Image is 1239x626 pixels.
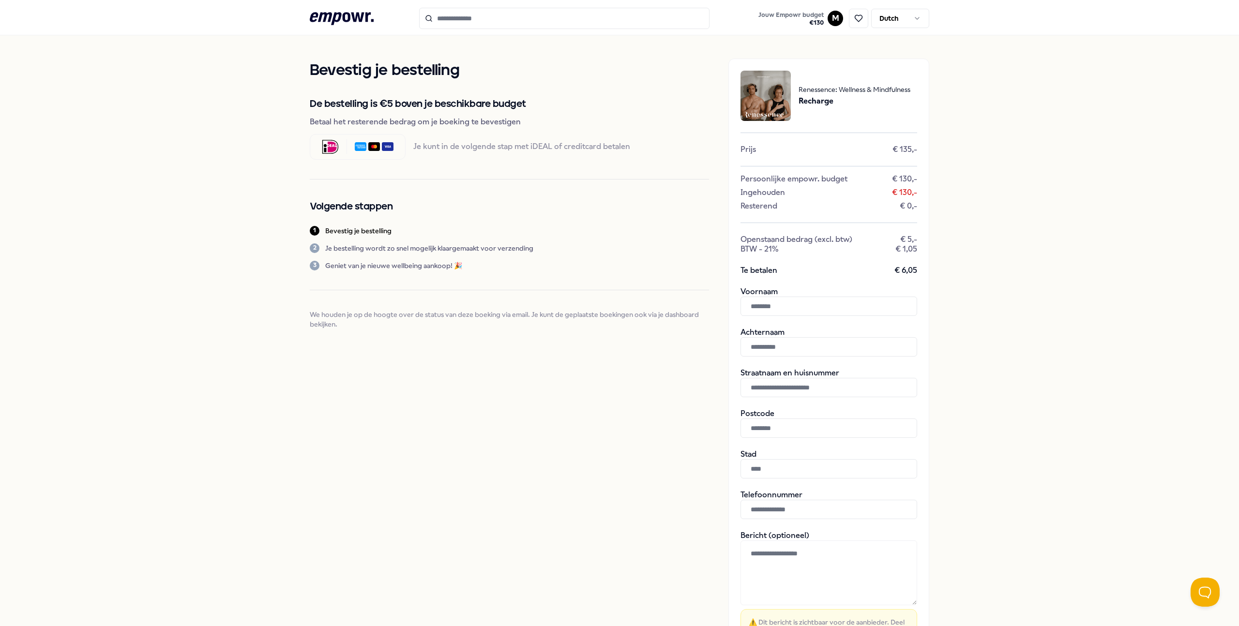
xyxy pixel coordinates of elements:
h1: Bevestig je bestelling [310,59,709,83]
span: € 6,05 [894,266,917,275]
span: € 1,05 [895,244,917,254]
button: M [828,11,843,26]
div: Telefoonnummer [740,490,917,519]
span: Resterend [740,201,777,211]
a: Jouw Empowr budget€130 [755,8,828,29]
span: Je kunt in de volgende stap met iDEAL of creditcard betalen [413,142,630,151]
span: Ingehouden [740,188,785,197]
p: Geniet van je nieuwe wellbeing aankoop! 🎉 [325,261,462,270]
span: Recharge [799,95,910,107]
span: Persoonlijke empowr. budget [740,174,847,184]
p: Je bestelling wordt zo snel mogelijk klaargemaakt voor verzending [325,243,533,253]
div: 3 [310,261,319,270]
h2: De bestelling is €5 boven je beschikbare budget [310,98,709,110]
div: Voornaam [740,287,917,316]
iframe: Help Scout Beacon - Open [1191,578,1220,607]
input: Search for products, categories or subcategories [419,8,710,29]
span: € 5,- [900,235,917,244]
span: Renessence: Wellness & Mindfulness [799,84,910,95]
span: Te betalen [740,266,777,275]
button: Jouw Empowr budget€130 [756,9,826,29]
span: € 130,- [892,174,917,184]
span: We houden je op de hoogte over de status van deze boeking via email. Je kunt de geplaatste boekin... [310,310,709,329]
img: package image [740,71,791,121]
div: 2 [310,243,319,253]
span: € 0,- [900,201,917,211]
span: Betaal het resterende bedrag om je boeking te bevestigen [310,116,709,128]
div: Postcode [740,409,917,438]
span: Jouw Empowr budget [758,11,824,19]
div: Stad [740,449,917,478]
span: € 135,- [892,145,917,154]
span: BTW - 21% [740,244,778,254]
p: Bevestig je bestelling [325,226,392,236]
h2: Volgende stappen [310,199,709,214]
span: € 130,- [892,188,917,197]
div: Achternaam [740,328,917,357]
div: Straatnaam en huisnummer [740,368,917,397]
span: Prijs [740,145,756,154]
span: Openstaand bedrag (excl. btw) [740,235,852,244]
div: 1 [310,226,319,236]
span: € 130 [758,19,824,27]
